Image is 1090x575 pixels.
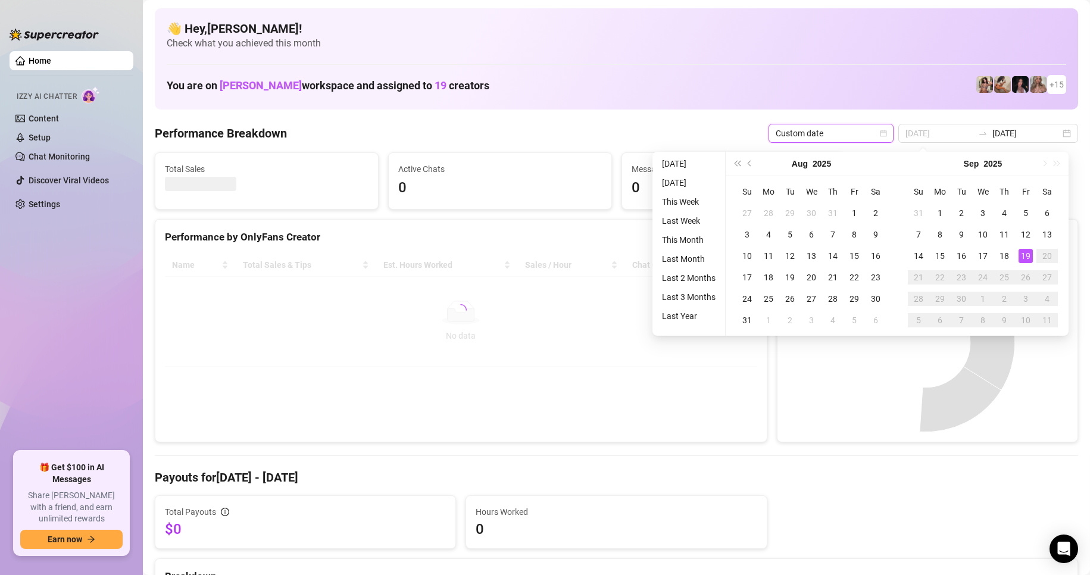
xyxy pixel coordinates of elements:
[1015,245,1036,267] td: 2025-09-19
[167,79,489,92] h1: You are on workspace and assigned to creators
[801,224,822,245] td: 2025-08-06
[911,313,926,327] div: 5
[1050,78,1064,91] span: + 15
[801,310,822,331] td: 2025-09-03
[933,270,947,285] div: 22
[82,86,100,104] img: AI Chatter
[779,267,801,288] td: 2025-08-19
[865,310,886,331] td: 2025-09-06
[740,270,754,285] div: 17
[869,292,883,306] div: 30
[844,181,865,202] th: Fr
[804,270,819,285] div: 20
[167,37,1066,50] span: Check what you achieved this month
[804,313,819,327] div: 3
[740,227,754,242] div: 3
[972,245,994,267] td: 2025-09-17
[869,313,883,327] div: 6
[972,288,994,310] td: 2025-10-01
[869,206,883,220] div: 2
[908,202,929,224] td: 2025-08-31
[822,288,844,310] td: 2025-08-28
[761,206,776,220] div: 28
[736,288,758,310] td: 2025-08-24
[954,206,969,220] div: 2
[155,469,1078,486] h4: Payouts for [DATE] - [DATE]
[951,245,972,267] td: 2025-09-16
[822,224,844,245] td: 2025-08-07
[657,290,720,304] li: Last 3 Months
[779,181,801,202] th: Tu
[869,249,883,263] div: 16
[632,177,835,199] span: 0
[847,249,861,263] div: 15
[994,202,1015,224] td: 2025-09-04
[155,125,287,142] h4: Performance Breakdown
[847,292,861,306] div: 29
[783,270,797,285] div: 19
[740,206,754,220] div: 27
[740,249,754,263] div: 10
[994,76,1011,93] img: Kayla (@kaylathaylababy)
[972,310,994,331] td: 2025-10-08
[783,227,797,242] div: 5
[951,224,972,245] td: 2025-09-09
[908,224,929,245] td: 2025-09-07
[435,79,446,92] span: 19
[398,177,602,199] span: 0
[908,288,929,310] td: 2025-09-28
[847,227,861,242] div: 8
[994,245,1015,267] td: 2025-09-18
[1036,288,1058,310] td: 2025-10-04
[911,227,926,242] div: 7
[865,181,886,202] th: Sa
[20,490,123,525] span: Share [PERSON_NAME] with a friend, and earn unlimited rewards
[976,292,990,306] div: 1
[1036,224,1058,245] td: 2025-09-13
[844,245,865,267] td: 2025-08-15
[976,76,993,93] img: Avry (@avryjennervip)
[826,313,840,327] div: 4
[847,270,861,285] div: 22
[813,152,831,176] button: Choose a year
[978,129,988,138] span: swap-right
[976,270,990,285] div: 24
[20,530,123,549] button: Earn nowarrow-right
[865,224,886,245] td: 2025-08-09
[911,270,926,285] div: 21
[1019,227,1033,242] div: 12
[1030,76,1047,93] img: Kenzie (@dmaxkenz)
[951,181,972,202] th: Tu
[1019,313,1033,327] div: 10
[736,245,758,267] td: 2025-08-10
[801,181,822,202] th: We
[758,245,779,267] td: 2025-08-11
[1015,267,1036,288] td: 2025-09-26
[779,202,801,224] td: 2025-07-29
[801,288,822,310] td: 2025-08-27
[826,249,840,263] div: 14
[951,310,972,331] td: 2025-10-07
[929,224,951,245] td: 2025-09-08
[29,133,51,142] a: Setup
[776,124,886,142] span: Custom date
[1040,249,1054,263] div: 20
[994,310,1015,331] td: 2025-10-09
[976,249,990,263] div: 17
[779,288,801,310] td: 2025-08-26
[758,288,779,310] td: 2025-08-25
[1019,206,1033,220] div: 5
[761,227,776,242] div: 4
[657,252,720,266] li: Last Month
[657,309,720,323] li: Last Year
[165,162,368,176] span: Total Sales
[954,313,969,327] div: 7
[997,313,1011,327] div: 9
[657,233,720,247] li: This Month
[994,267,1015,288] td: 2025-09-25
[933,206,947,220] div: 1
[994,181,1015,202] th: Th
[972,202,994,224] td: 2025-09-03
[908,245,929,267] td: 2025-09-14
[1040,313,1054,327] div: 11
